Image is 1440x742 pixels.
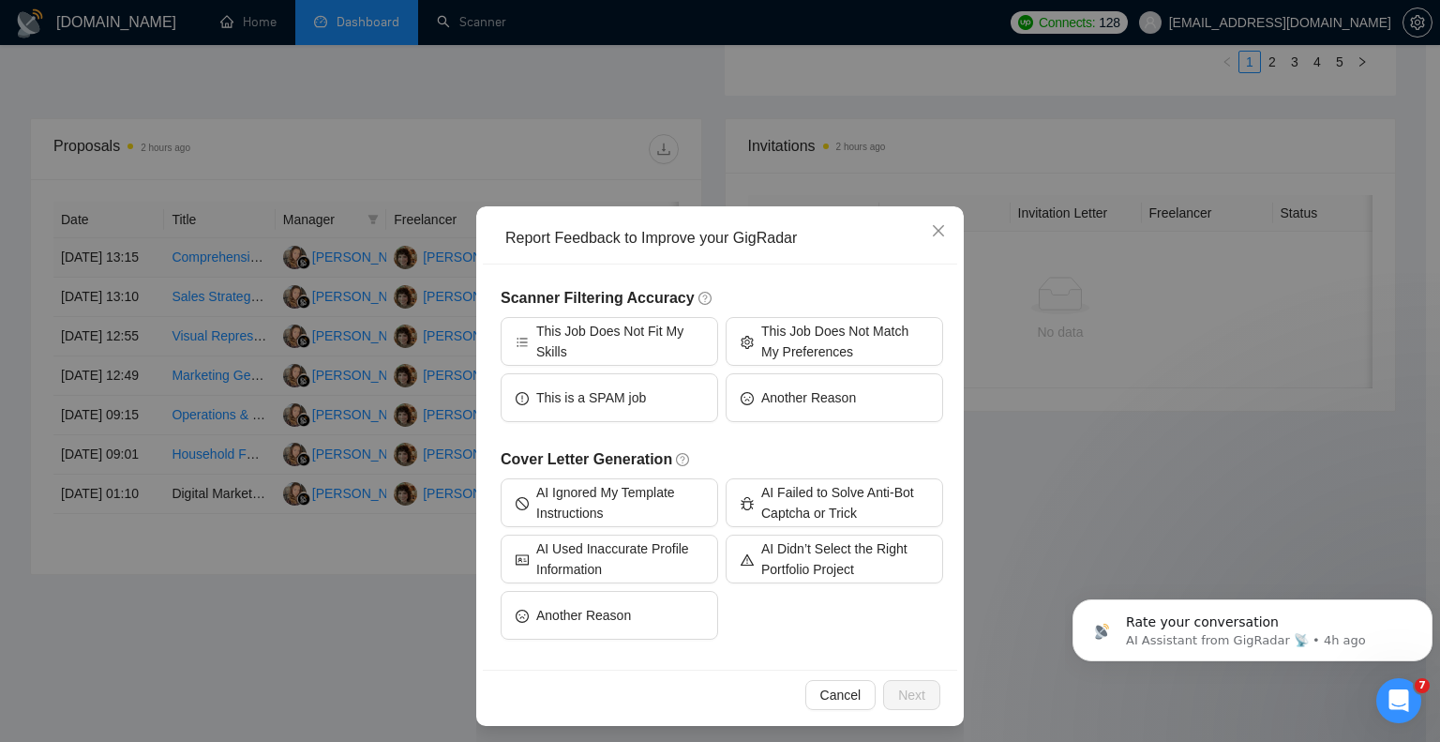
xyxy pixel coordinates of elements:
button: stopAI Ignored My Template Instructions [501,478,718,527]
span: frown [516,608,529,622]
span: setting [741,334,754,348]
h5: Cover Letter Generation [501,448,943,471]
button: barsThis Job Does Not Fit My Skills [501,317,718,366]
span: question-circle [698,291,713,306]
span: question-circle [676,452,691,467]
button: exclamation-circleThis is a SPAM job [501,373,718,422]
span: Another Reason [536,605,631,626]
span: bug [741,495,754,509]
div: Report Feedback to Improve your GigRadar [505,228,948,249]
span: warning [741,552,754,566]
span: 7 [1415,678,1430,693]
span: bars [516,334,529,348]
span: This Job Does Not Match My Preferences [761,321,928,362]
span: AI Failed to Solve Anti-Bot Captcha or Trick [761,482,928,523]
button: warningAI Didn’t Select the Right Portfolio Project [726,535,943,583]
button: frownAnother Reason [501,591,718,640]
span: This is a SPAM job [536,387,646,408]
button: idcardAI Used Inaccurate Profile Information [501,535,718,583]
span: exclamation-circle [516,390,529,404]
button: settingThis Job Does Not Match My Preferences [726,317,943,366]
button: Next [883,680,940,710]
span: close [931,223,946,238]
iframe: Intercom notifications message [1065,560,1440,691]
button: Close [913,206,964,257]
span: AI Used Inaccurate Profile Information [536,538,703,580]
span: This Job Does Not Fit My Skills [536,321,703,362]
span: frown [741,390,754,404]
button: bugAI Failed to Solve Anti-Bot Captcha or Trick [726,478,943,527]
span: idcard [516,552,529,566]
button: Cancel [805,680,877,710]
span: Another Reason [761,387,856,408]
span: AI Didn’t Select the Right Portfolio Project [761,538,928,580]
iframe: Intercom live chat [1376,678,1421,723]
span: stop [516,495,529,509]
span: AI Ignored My Template Instructions [536,482,703,523]
span: Cancel [820,685,862,705]
h5: Scanner Filtering Accuracy [501,287,943,310]
button: frownAnother Reason [726,373,943,422]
